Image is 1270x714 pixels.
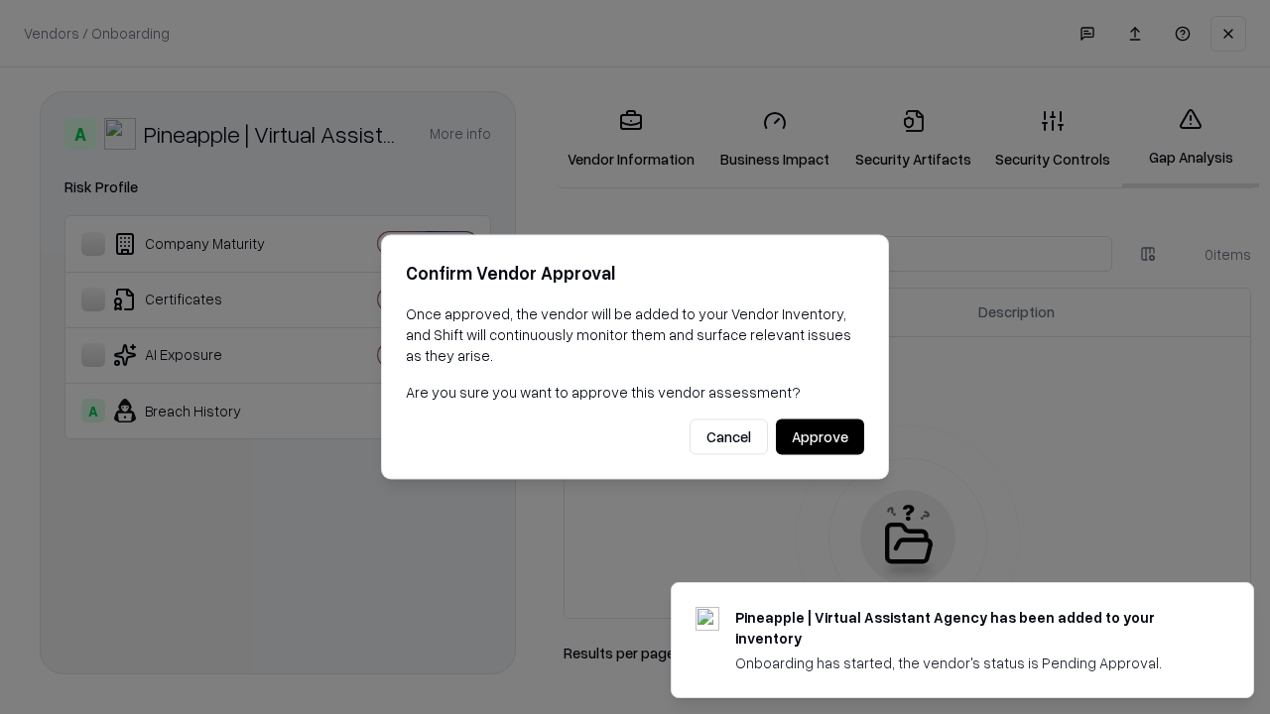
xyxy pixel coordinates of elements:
[406,303,864,366] p: Once approved, the vendor will be added to your Vendor Inventory, and Shift will continuously mon...
[406,382,864,403] p: Are you sure you want to approve this vendor assessment?
[735,607,1206,649] div: Pineapple | Virtual Assistant Agency has been added to your inventory
[690,419,768,455] button: Cancel
[696,607,719,631] img: trypineapple.com
[776,419,864,455] button: Approve
[406,259,864,288] h2: Confirm Vendor Approval
[735,653,1206,673] div: Onboarding has started, the vendor's status is Pending Approval.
